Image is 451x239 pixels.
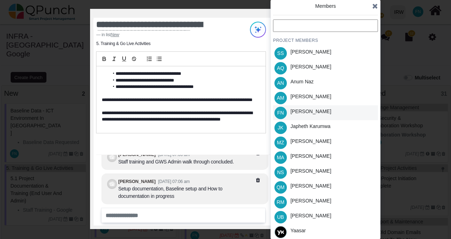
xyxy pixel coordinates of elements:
h4: PROJECT MEMBERS [273,38,378,43]
span: Anum Naz [274,77,287,89]
span: AM [277,95,284,100]
small: [DATE] 07:06 am [158,152,190,157]
span: Ruman Muhith [274,196,287,209]
span: Morufu Adesanya [274,151,287,164]
footer: in list [96,32,236,38]
div: [PERSON_NAME] [290,108,331,115]
div: Setup documentation, Baseline setup and How to documentation in progress [118,185,242,200]
div: [PERSON_NAME] [290,63,331,71]
div: [PERSON_NAME] [290,138,331,145]
span: AQ [277,66,284,71]
div: [PERSON_NAME] [290,197,331,205]
span: RM [277,200,284,205]
span: Francis Ndichu [274,107,287,119]
div: Anum Naz [290,78,313,85]
span: Umer Bhatti [274,211,287,223]
u: New [111,32,119,37]
span: Japheth Karumwa [274,122,287,134]
div: Japheth Karumwa [290,123,330,130]
span: SS [277,51,284,56]
b: [PERSON_NAME] [118,179,155,184]
span: NS [277,170,284,175]
div: [PERSON_NAME] [290,48,331,56]
div: [PERSON_NAME] [290,167,331,175]
span: MA [277,155,284,160]
span: Samuel Serugo [274,47,287,60]
span: Qasim Munir [274,181,287,194]
div: [PERSON_NAME] [290,152,331,160]
span: Nadeem Sheikh [274,166,287,179]
div: [PERSON_NAME] [290,93,331,100]
span: UB [277,215,284,219]
span: Asad Malik [274,92,287,104]
cite: Source Title [111,32,119,37]
span: Mohammed Zabhier [274,137,287,149]
small: [DATE] 07:06 am [158,179,190,184]
div: Yaasar [290,227,306,234]
span: Yaasar [274,226,287,238]
div: Staff training and GWS Admin walk through concluded. [118,158,234,166]
div: [PERSON_NAME] [290,212,331,219]
li: 5. Training & Go Live Activities [96,40,150,47]
span: FN [277,110,284,115]
img: Try writing with AI [250,22,266,38]
span: MZ [277,140,284,145]
span: JK [278,125,283,130]
span: Aamar Qayum [274,62,287,74]
span: QM [277,185,285,190]
img: avatar [274,226,287,238]
span: Members [315,3,336,9]
span: AN [277,80,284,85]
div: [PERSON_NAME] [290,182,331,190]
